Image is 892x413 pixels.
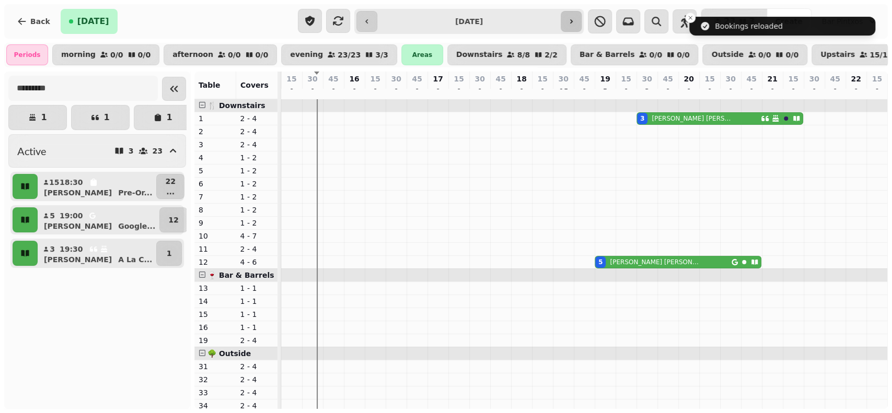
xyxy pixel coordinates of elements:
p: 30 [642,74,652,84]
p: 0 [747,86,756,97]
p: 0 / 0 [256,51,269,58]
p: 4 - 6 [240,257,274,267]
p: 1 - 1 [240,309,274,320]
h2: Active [17,144,46,158]
button: 1518:30[PERSON_NAME]Pre-Or... [40,174,154,199]
p: 15 [454,74,464,84]
p: 2 - 4 [240,126,274,137]
p: 0 / 0 [228,51,241,58]
p: 45 [746,74,756,84]
p: 2 / 2 [545,51,558,58]
p: 0 [852,86,860,97]
p: 0 / 0 [785,51,798,58]
p: 0 [810,86,818,97]
p: 34 [199,400,232,411]
button: 1 [156,241,182,266]
p: 15 [286,74,296,84]
p: 22 [851,74,861,84]
p: 2 [199,126,232,137]
p: 18:30 [60,177,83,187]
p: 0 [622,86,630,97]
p: 15 [370,74,380,84]
p: 0 / 0 [677,51,690,58]
p: 45 [412,74,422,84]
p: 21 [767,74,777,84]
p: 14 [199,296,232,306]
p: 19 [600,74,610,84]
p: afternoon [172,51,213,59]
p: ... [165,186,175,197]
p: 0 [664,86,672,97]
p: 3 [129,147,134,155]
span: Covers [240,81,269,89]
p: 15 [199,309,232,320]
p: 1 [166,113,172,122]
p: 2 - 4 [240,387,274,398]
div: Areas [401,44,443,65]
button: 1 [134,105,192,130]
p: 0 / 0 [758,51,771,58]
p: [PERSON_NAME] [PERSON_NAME] [610,258,701,266]
p: 0 [392,86,400,97]
button: Collapse sidebar [162,77,186,101]
p: 1 [199,113,232,124]
button: 1 [8,105,67,130]
p: 0 [831,86,839,97]
p: 1 - 2 [240,152,274,163]
span: Back [30,18,50,25]
p: Pre-Or ... [118,187,152,198]
button: 519:00[PERSON_NAME]Google... [40,207,157,232]
p: 7 [199,192,232,202]
p: 15 [621,74,631,84]
p: 1 - 2 [240,218,274,228]
button: Close toast [685,13,696,23]
p: 2 - 4 [240,400,274,411]
button: Outside0/00/0 [702,44,807,65]
span: 🍷 Bar & Barrels [207,271,274,279]
p: 0 [350,86,358,97]
p: 2 - 4 [240,113,274,124]
p: 31 [199,361,232,372]
button: Active323 [8,134,186,168]
p: 0 [287,86,296,97]
div: Bookings reloaded [715,21,783,31]
p: A La C ... [118,254,152,265]
p: 3 / 3 [375,51,388,58]
button: 12 [159,207,187,232]
p: 16 [199,322,232,333]
button: evening23/233/3 [281,44,397,65]
p: 45 [830,74,840,84]
p: 1 - 1 [240,322,274,333]
p: Downstairs [456,51,503,59]
p: 3 [643,86,651,97]
p: 5 [199,166,232,176]
div: Periods [6,44,48,65]
p: 30 [725,74,735,84]
p: 0 [308,86,317,97]
button: Back [8,9,59,34]
p: [PERSON_NAME] [44,221,112,231]
p: 6 [199,179,232,189]
p: 15 [559,86,567,97]
p: 15 [537,74,547,84]
button: afternoon0/00/0 [164,44,277,65]
p: 10 [199,231,232,241]
p: 2 - 4 [240,244,274,254]
p: 1 - 2 [240,192,274,202]
p: [PERSON_NAME] [44,254,112,265]
p: 0 [413,86,421,97]
span: Table [199,81,221,89]
p: 45 [663,74,673,84]
p: 1 [103,113,109,122]
p: 12 [199,257,232,267]
p: Outside [711,51,743,59]
p: 45 [328,74,338,84]
p: 23 / 23 [338,51,361,58]
p: 2 - 4 [240,335,274,346]
p: 1 - 2 [240,166,274,176]
button: Downstairs8/82/2 [447,44,566,65]
p: 0 [538,86,547,97]
p: 0 [726,86,735,97]
p: 2 - 4 [240,361,274,372]
p: 33 [199,387,232,398]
